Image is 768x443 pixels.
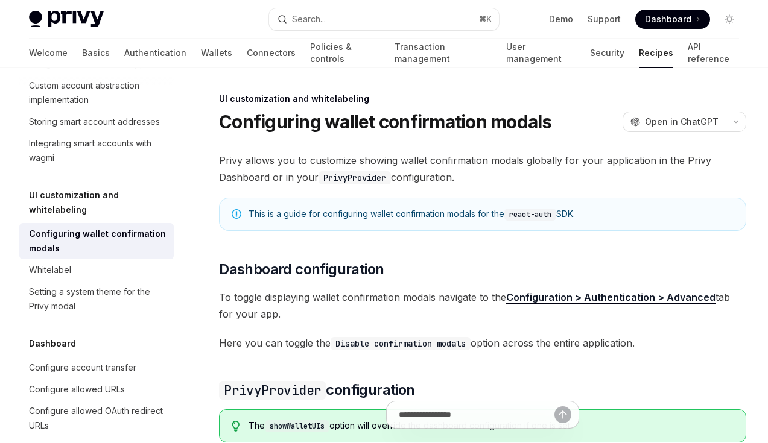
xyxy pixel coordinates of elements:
[29,336,76,351] h5: Dashboard
[645,13,691,25] span: Dashboard
[19,111,174,133] a: Storing smart account addresses
[29,227,167,256] div: Configuring wallet confirmation modals
[201,39,232,68] a: Wallets
[29,382,125,397] div: Configure allowed URLs
[479,14,492,24] span: ⌘ K
[645,116,719,128] span: Open in ChatGPT
[219,335,746,351] span: Here you can toggle the option across the entire application.
[19,133,174,169] a: Integrating smart accounts with wagmi
[310,39,380,68] a: Policies & controls
[29,39,68,68] a: Welcome
[399,401,554,428] input: Ask a question...
[688,39,739,68] a: API reference
[219,93,746,105] div: UI customization and whitelabeling
[219,381,326,400] code: PrivyProvider
[506,39,576,68] a: User management
[623,112,726,132] button: Open in ChatGPT
[319,171,391,184] code: PrivyProvider
[292,12,326,27] div: Search...
[29,136,167,165] div: Integrating smart accounts with wagmi
[247,39,296,68] a: Connectors
[29,11,104,28] img: light logo
[19,75,174,111] a: Custom account abstraction implementation
[331,337,471,350] code: Disable confirmation modals
[19,223,174,259] a: Configuring wallet confirmation modals
[19,357,174,379] a: Configure account transfer
[82,39,110,68] a: Basics
[19,259,174,281] a: Whitelabel
[232,209,241,219] svg: Note
[219,152,746,186] span: Privy allows you to customize showing wallet confirmation modals globally for your application in...
[219,289,746,322] span: To toggle displaying wallet confirmation modals navigate to the tab for your app.
[219,380,414,400] span: configuration
[506,291,716,304] a: Configuration > Authentication > Advanced
[395,39,492,68] a: Transaction management
[588,13,621,25] a: Support
[249,208,734,221] div: This is a guide for configuring wallet confirmation modals for the SDK.
[219,111,552,133] h1: Configuring wallet confirmation modals
[219,260,384,279] span: Dashboard configuration
[639,39,673,68] a: Recipes
[590,39,624,68] a: Security
[720,10,739,29] button: Toggle dark mode
[19,379,174,400] a: Configure allowed URLs
[29,263,71,277] div: Whitelabel
[554,406,571,423] button: Send message
[29,115,160,129] div: Storing smart account addresses
[29,78,167,107] div: Custom account abstraction implementation
[19,281,174,317] a: Setting a system theme for the Privy modal
[549,13,573,25] a: Demo
[29,284,167,313] div: Setting a system theme for the Privy modal
[635,10,710,29] a: Dashboard
[29,360,136,375] div: Configure account transfer
[269,8,500,30] button: Search...⌘K
[504,209,556,221] code: react-auth
[19,400,174,436] a: Configure allowed OAuth redirect URLs
[29,188,174,217] h5: UI customization and whitelabeling
[29,404,167,433] div: Configure allowed OAuth redirect URLs
[124,39,186,68] a: Authentication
